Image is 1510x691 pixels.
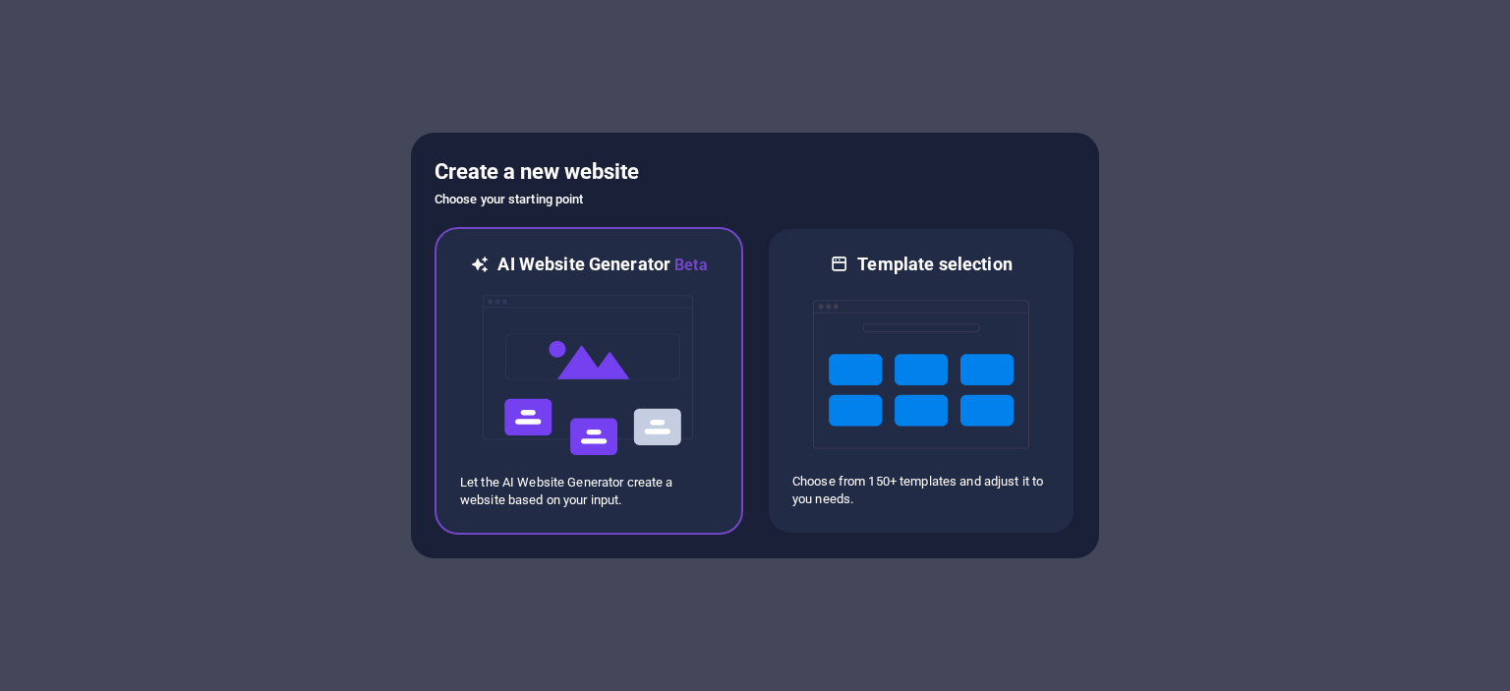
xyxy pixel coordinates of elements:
[435,227,743,535] div: AI Website GeneratorBetaaiLet the AI Website Generator create a website based on your input.
[435,156,1075,188] h5: Create a new website
[670,256,708,274] span: Beta
[435,188,1075,211] h6: Choose your starting point
[497,253,707,277] h6: AI Website Generator
[460,474,718,509] p: Let the AI Website Generator create a website based on your input.
[481,277,697,474] img: ai
[857,253,1012,276] h6: Template selection
[792,473,1050,508] p: Choose from 150+ templates and adjust it to you needs.
[767,227,1075,535] div: Template selectionChoose from 150+ templates and adjust it to you needs.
